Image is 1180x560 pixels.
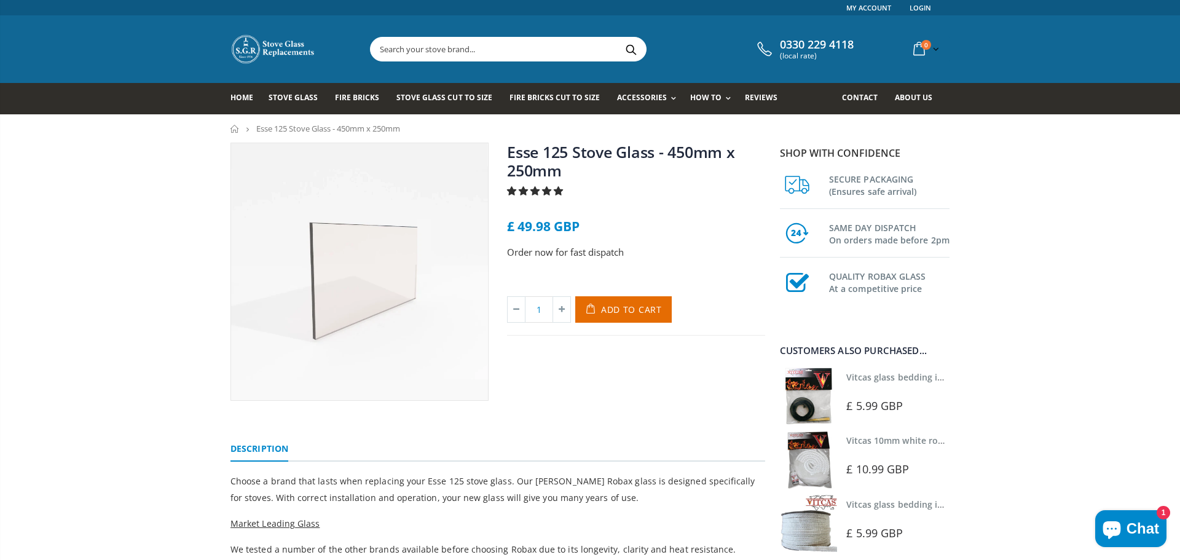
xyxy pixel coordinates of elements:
span: Market Leading Glass [230,518,320,529]
span: 0330 229 4118 [780,38,854,52]
img: Vitcas stove glass bedding in tape [780,368,837,425]
span: About us [895,92,932,103]
button: Search [617,37,645,61]
span: Reviews [745,92,777,103]
span: Add to Cart [601,304,662,315]
button: Add to Cart [575,296,672,323]
span: Stove Glass [269,92,318,103]
a: How To [690,83,737,114]
a: Esse 125 Stove Glass - 450mm x 250mm [507,141,735,181]
p: Shop with confidence [780,146,950,160]
div: Customers also purchased... [780,346,950,355]
span: How To [690,92,722,103]
span: £ 10.99 GBP [846,462,909,476]
inbox-online-store-chat: Shopify online store chat [1091,510,1170,550]
span: We tested a number of the other brands available before choosing Robax due to its longevity, clar... [230,543,736,555]
img: Stove Glass Replacement [230,34,317,65]
h3: SECURE PACKAGING (Ensures safe arrival) [829,171,950,198]
a: Vitcas glass bedding in tape - 2mm x 15mm x 2 meters (White) [846,499,1107,510]
a: Fire Bricks Cut To Size [509,83,609,114]
input: Search your stove brand... [371,37,784,61]
span: Esse 125 Stove Glass - 450mm x 250mm [256,123,400,134]
a: 0 [908,37,942,61]
span: Contact [842,92,878,103]
a: Reviews [745,83,787,114]
h3: SAME DAY DISPATCH On orders made before 2pm [829,219,950,246]
span: Fire Bricks [335,92,379,103]
span: £ 5.99 GBP [846,526,903,540]
a: Contact [842,83,887,114]
span: 5.00 stars [507,184,565,197]
span: Accessories [617,92,667,103]
img: verywiderectangularstoveglass_099ec546-a25b-40d9-8223-b23eb1340c40_800x_crop_center.webp [231,143,488,400]
span: 0 [921,40,931,50]
a: 0330 229 4118 (local rate) [754,38,854,60]
span: £ 49.98 GBP [507,218,580,235]
span: Stove Glass Cut To Size [396,92,492,103]
span: £ 5.99 GBP [846,398,903,413]
a: Description [230,437,288,462]
a: About us [895,83,942,114]
span: Fire Bricks Cut To Size [509,92,600,103]
a: Accessories [617,83,682,114]
img: Vitcas stove glass bedding in tape [780,495,837,552]
h3: QUALITY ROBAX GLASS At a competitive price [829,268,950,295]
a: Vitcas glass bedding in tape - 2mm x 10mm x 2 meters [846,371,1076,383]
a: Stove Glass Cut To Size [396,83,501,114]
p: Order now for fast dispatch [507,245,765,259]
a: Stove Glass [269,83,327,114]
img: Vitcas white rope, glue and gloves kit 10mm [780,431,837,488]
span: Choose a brand that lasts when replacing your Esse 125 stove glass. Our [PERSON_NAME] Robax glass... [230,475,755,503]
span: (local rate) [780,52,854,60]
span: Home [230,92,253,103]
a: Fire Bricks [335,83,388,114]
a: Vitcas 10mm white rope kit - includes rope seal and glue! [846,435,1087,446]
a: Home [230,125,240,133]
a: Home [230,83,262,114]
